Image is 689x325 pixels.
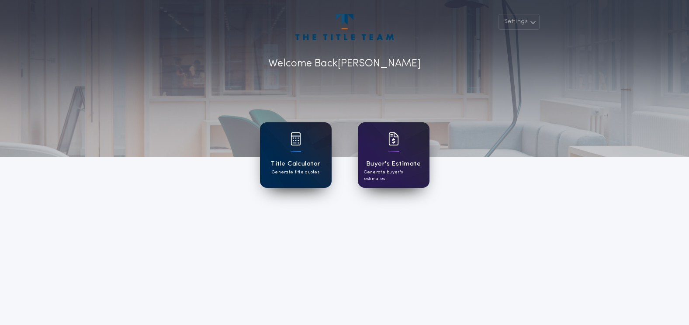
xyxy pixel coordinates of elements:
[295,14,393,40] img: account-logo
[358,122,429,188] a: card iconBuyer's EstimateGenerate buyer's estimates
[270,159,320,169] h1: Title Calculator
[291,132,301,145] img: card icon
[260,122,332,188] a: card iconTitle CalculatorGenerate title quotes
[499,14,540,30] button: Settings
[366,159,421,169] h1: Buyer's Estimate
[364,169,423,182] p: Generate buyer's estimates
[268,56,421,72] p: Welcome Back [PERSON_NAME]
[272,169,319,176] p: Generate title quotes
[388,132,399,145] img: card icon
